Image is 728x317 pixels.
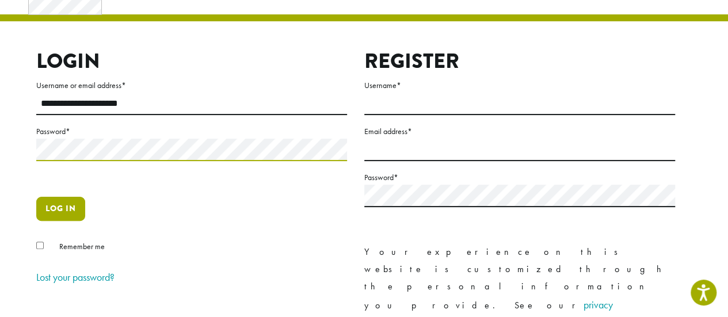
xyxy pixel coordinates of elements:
h2: Login [36,49,347,74]
h2: Register [364,49,675,74]
span: Remember me [59,241,105,251]
label: Password [36,124,347,139]
label: Username [364,78,675,93]
label: Password [364,170,675,185]
label: Email address [364,124,675,139]
a: Lost your password? [36,270,115,284]
button: Log in [36,197,85,221]
label: Username or email address [36,78,347,93]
